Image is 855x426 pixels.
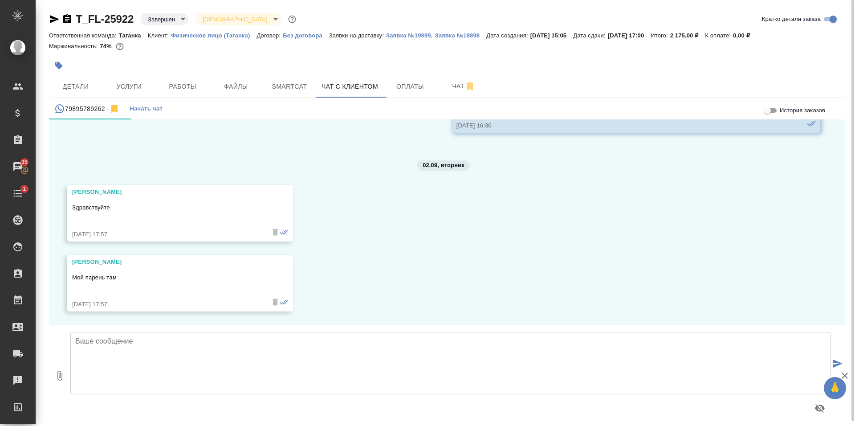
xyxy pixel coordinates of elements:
[2,156,33,178] a: 35
[72,203,262,212] p: Здравствуйте
[62,14,73,25] button: Скопировать ссылку
[435,32,486,39] p: Заявка №19898
[486,32,530,39] p: Дата создания:
[125,98,167,119] button: Начать чат
[530,32,574,39] p: [DATE] 15:05
[651,32,670,39] p: Итого:
[49,56,69,75] button: Добавить тэг
[705,32,733,39] p: К оплате:
[108,81,151,92] span: Услуги
[72,230,262,239] div: [DATE] 17:57
[389,81,432,92] span: Оплаты
[442,81,485,92] span: Чат
[286,13,298,25] button: Доп статусы указывают на важность/срочность заказа
[423,161,464,170] p: 02.09, вторник
[100,43,114,49] p: 74%
[72,300,262,309] div: [DATE] 17:57
[608,32,651,39] p: [DATE] 17:00
[386,31,431,40] button: Заявка №19899
[2,182,33,205] a: 1
[141,13,188,25] div: Завершен
[17,184,31,193] span: 1
[16,158,33,167] span: 35
[809,397,831,419] button: Предпросмотр
[200,16,270,23] button: [DEMOGRAPHIC_DATA]
[145,16,178,23] button: Завершен
[49,14,60,25] button: Скопировать ссылку для ЯМессенджера
[49,32,119,39] p: Ответственная команда:
[54,103,120,115] div: 79895789262 (Рейчел) - (undefined)
[72,273,262,282] p: Мой парень там
[72,188,262,197] div: [PERSON_NAME]
[322,81,378,92] span: Чат с клиентом
[827,379,843,397] span: 🙏
[268,81,311,92] span: Smartcat
[49,98,845,119] div: simple tabs example
[733,32,757,39] p: 0,00 ₽
[72,258,262,266] div: [PERSON_NAME]
[762,15,821,24] span: Кратко детали заказа
[109,103,120,114] svg: Отписаться
[824,377,846,399] button: 🙏
[49,43,100,49] p: Маржинальность:
[283,32,329,39] p: Без договора
[130,104,163,114] span: Начать чат
[195,13,281,25] div: Завершен
[431,32,435,39] p: ,
[54,81,97,92] span: Детали
[171,32,257,39] p: Физическое лицо (Таганка)
[464,81,475,92] svg: Отписаться
[386,32,431,39] p: Заявка №19899
[256,32,283,39] p: Договор:
[670,32,705,39] p: 2 175,00 ₽
[283,31,329,39] a: Без договора
[148,32,171,39] p: Клиент:
[119,32,148,39] p: Таганка
[573,32,607,39] p: Дата сдачи:
[171,31,257,39] a: Физическое лицо (Таганка)
[329,32,386,39] p: Заявки на доставку:
[780,106,825,115] span: История заказов
[76,13,134,25] a: T_FL-25922
[456,121,789,130] div: [DATE] 16:30
[161,81,204,92] span: Работы
[435,31,486,40] button: Заявка №19898
[215,81,257,92] span: Файлы
[114,41,126,52] button: 463.90 RUB;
